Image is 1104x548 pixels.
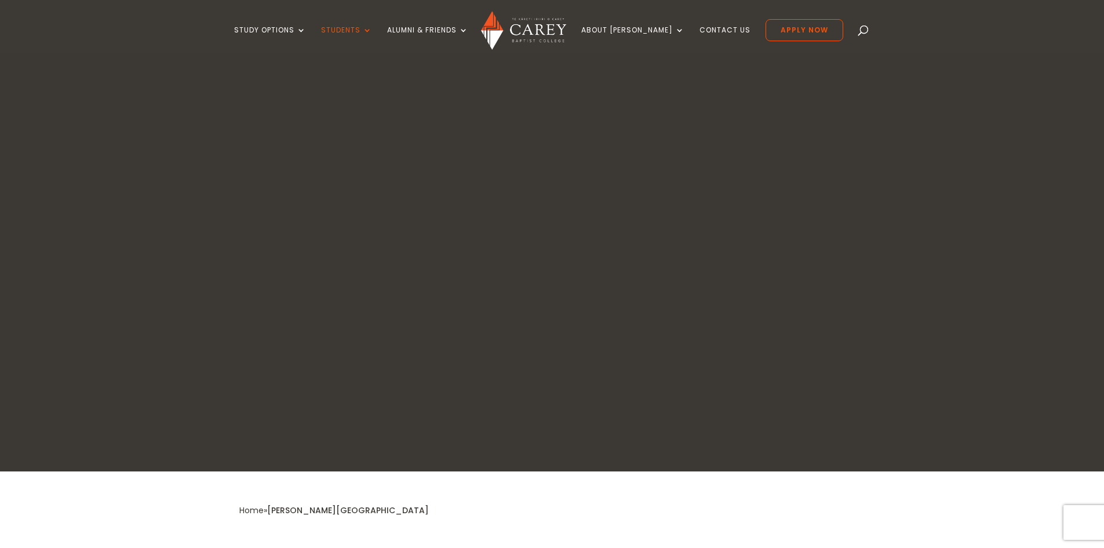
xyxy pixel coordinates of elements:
[766,19,843,41] a: Apply Now
[239,505,429,516] span: »
[387,26,468,53] a: Alumni & Friends
[699,26,750,53] a: Contact Us
[234,26,306,53] a: Study Options
[581,26,684,53] a: About [PERSON_NAME]
[239,505,264,516] a: Home
[481,11,566,50] img: Carey Baptist College
[321,26,372,53] a: Students
[267,505,429,516] span: [PERSON_NAME][GEOGRAPHIC_DATA]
